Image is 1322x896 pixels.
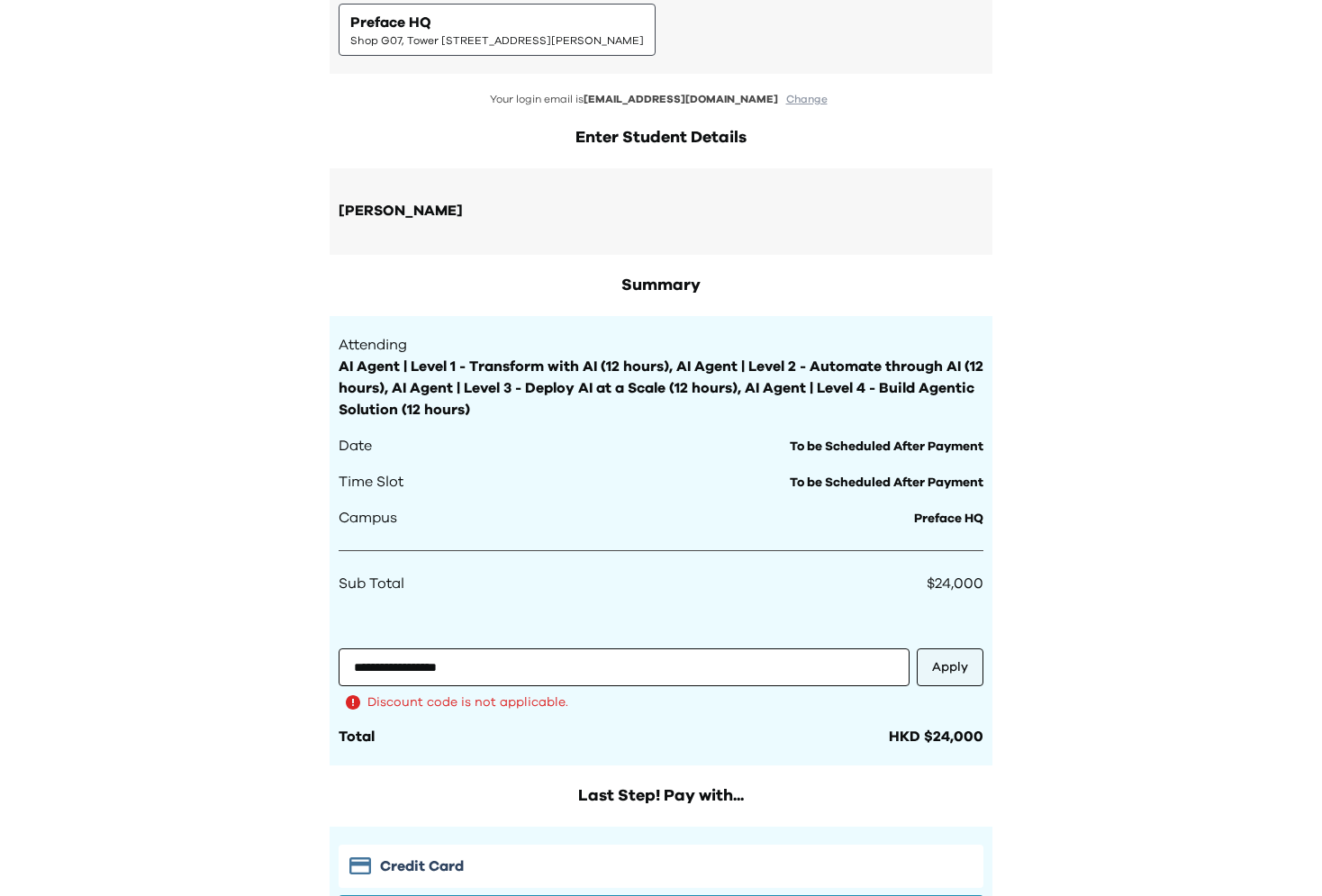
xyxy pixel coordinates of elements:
[927,576,983,591] span: $24,000
[367,693,568,711] span: Discount code is not applicable.
[350,12,431,33] span: Preface HQ
[339,334,407,356] span: Attending
[330,783,992,809] h2: Last Step! Pay with...
[917,648,983,686] button: Apply
[781,92,833,107] button: Change
[339,845,983,888] button: Stripe iconCredit Card
[339,507,397,529] span: Campus
[350,33,644,48] span: Shop G07, Tower [STREET_ADDRESS][PERSON_NAME]
[790,440,983,453] span: To be Scheduled After Payment
[339,200,463,223] div: [PERSON_NAME]
[330,273,992,298] h2: Summary
[330,125,992,150] h2: Enter Student Details
[889,726,983,747] div: HKD $24,000
[349,857,371,874] img: Stripe icon
[339,435,372,457] span: Date
[330,92,992,107] p: Your login email is
[339,573,404,594] span: Sub Total
[380,855,464,877] span: Credit Card
[790,476,983,489] span: To be Scheduled After Payment
[339,729,375,744] span: Total
[584,94,778,104] span: [EMAIL_ADDRESS][DOMAIN_NAME]
[339,356,983,421] span: AI Agent | Level 1 - Transform with AI (12 hours), AI Agent | Level 2 - Automate through AI (12 h...
[914,512,983,525] span: Preface HQ
[339,471,403,493] span: Time Slot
